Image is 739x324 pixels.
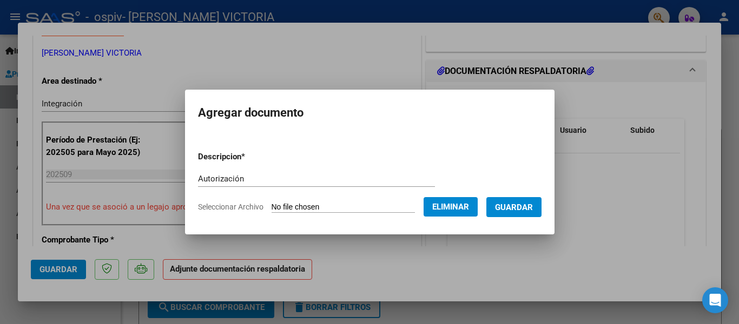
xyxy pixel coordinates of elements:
span: Guardar [495,202,533,212]
button: Guardar [486,197,542,217]
div: Open Intercom Messenger [702,287,728,313]
span: Eliminar [432,202,469,212]
p: Descripcion [198,151,301,163]
span: Seleccionar Archivo [198,202,263,211]
h2: Agregar documento [198,103,542,123]
button: Eliminar [424,197,478,217]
